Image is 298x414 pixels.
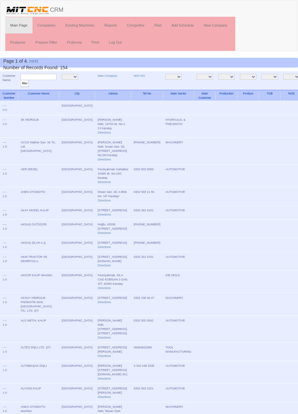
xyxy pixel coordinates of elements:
a: Directions [98,286,111,290]
td: [GEOGRAPHIC_DATA] [59,361,95,384]
td: [GEOGRAPHIC_DATA] [59,165,95,187]
th: Product [237,90,259,101]
a: Directions [98,395,111,399]
a: 1 [3,350,4,353]
td: TOOL MANUFACTURING [163,343,194,361]
td: 0332 503 11 55 [131,187,163,206]
td: [GEOGRAPHIC_DATA] [59,115,95,138]
span: Page 1 of 4. [3,58,28,64]
a: 0 [5,122,7,126]
td: [PHONE_NUMBER] [131,238,163,252]
a: 1 [3,172,4,175]
td: [GEOGRAPHIC_DATA] [59,271,95,293]
td: [PHONE_NUMBER] [131,138,163,165]
a: ---- [3,296,7,300]
a: ---- [3,387,7,390]
td: AUTOMOTIVE [163,206,194,220]
td: ALYANS KALIP [18,384,59,402]
td: 0332 251 0701 [131,252,163,271]
td: MACHINERY [163,293,194,316]
a: Directions [98,131,111,134]
td: 0332 342 4101 [131,206,163,220]
td: İmsan San. Sit. A Blok No: 1/F Karatay/ [95,187,131,206]
td: AKAY MODEL KALIP [18,206,59,220]
a: next [29,58,38,64]
td: [GEOGRAPHIC_DATA] [59,343,95,361]
td: AUTOMOTIVE [163,384,194,402]
a: 1 [3,195,4,198]
a: 0 [5,108,7,112]
td: [PERSON_NAME][STREET_ADDRESS][DOMAIN_NAME] Sit.) [95,361,131,384]
a: 0 [5,245,7,249]
a: W/O NO [134,74,145,77]
a: Directions [98,245,111,249]
a: ---- [3,209,7,212]
a: 0 [3,108,4,112]
a: ---- [3,364,7,367]
a: Prepare Offer [30,34,62,51]
a: Directions [98,377,111,380]
th: Tel No [131,90,163,101]
td: HYDRAULIC & PNEUMATIC [163,115,194,138]
th: TOB [259,90,281,101]
a: CRM [0,0,68,17]
td: [GEOGRAPHIC_DATA] [59,187,95,206]
a: 0 [5,368,7,372]
a: Directions [98,300,111,304]
a: Log Out [104,34,127,51]
td: 0332 502 0099 [131,165,163,187]
input: filter [21,80,29,87]
a: ---- [3,405,7,408]
td: 0332 503 2221 [131,384,163,402]
td: AUTOMOTIVE [163,316,194,343]
td: 05064822095 [131,343,163,361]
a: Directions [98,336,111,339]
td: [STREET_ADDRESS] [95,293,131,316]
a: ---- [3,346,7,349]
a: 0 [5,259,7,263]
a: Proforma [62,34,87,51]
td: [GEOGRAPHIC_DATA] [59,316,95,343]
td: Fevziçakmak, SILA CAD KOBİSAN 3 SAN. SİT, 42050 Karatay [95,271,131,293]
td: 3K HİDROLİK [18,115,59,138]
a: 1 [3,278,4,281]
td: [GEOGRAPHIC_DATA] [59,206,95,220]
a: Competitor [122,17,149,33]
a: ---- [3,168,7,171]
td: 0 332 248 2536 [131,361,163,384]
span: Number of Records Found: 154 [3,58,68,70]
th: City [59,90,95,101]
a: Print [87,34,104,51]
td: [STREET_ADDRESS] [95,206,131,220]
td: AKDAŞ SİLAH A.Ş. [18,238,59,252]
td: [STREET_ADDRESS][DOMAIN_NAME] [95,252,131,271]
td: AUTOMOTIVE [163,165,194,187]
a: ---- [3,104,7,107]
a: 1 [3,368,4,372]
td: ACOS Makine San. Ve Tic. Ltd. [GEOGRAPHIC_DATA]. [18,138,59,165]
a: 1 [3,245,4,249]
a: 1 [3,227,4,230]
td: 0332 238 06 47 [131,293,163,316]
td: [GEOGRAPHIC_DATA] [59,238,95,252]
a: Main Page [5,17,32,33]
a: 0 [5,350,7,353]
a: 0 [5,391,7,394]
a: Past [149,17,166,33]
td: [STREET_ADDRESS] [95,238,131,252]
a: Directions [98,231,111,235]
img: header.png [5,5,50,15]
a: 1 [3,259,4,263]
a: 0 [5,145,7,148]
th: Main Customer [194,90,216,101]
a: Directions [98,354,111,358]
a: Existing Machines [60,17,99,33]
td: AKIN TRAKTÖR VE DEMİRYOLU [18,252,59,271]
a: ---- [3,118,7,121]
a: 1 [3,409,4,413]
a: 1 [3,300,4,304]
a: 0 [5,195,7,198]
th: Customer Name [18,90,59,101]
a: ---- [3,141,7,144]
td: AKDAŞ OUTDOOR [18,220,59,238]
